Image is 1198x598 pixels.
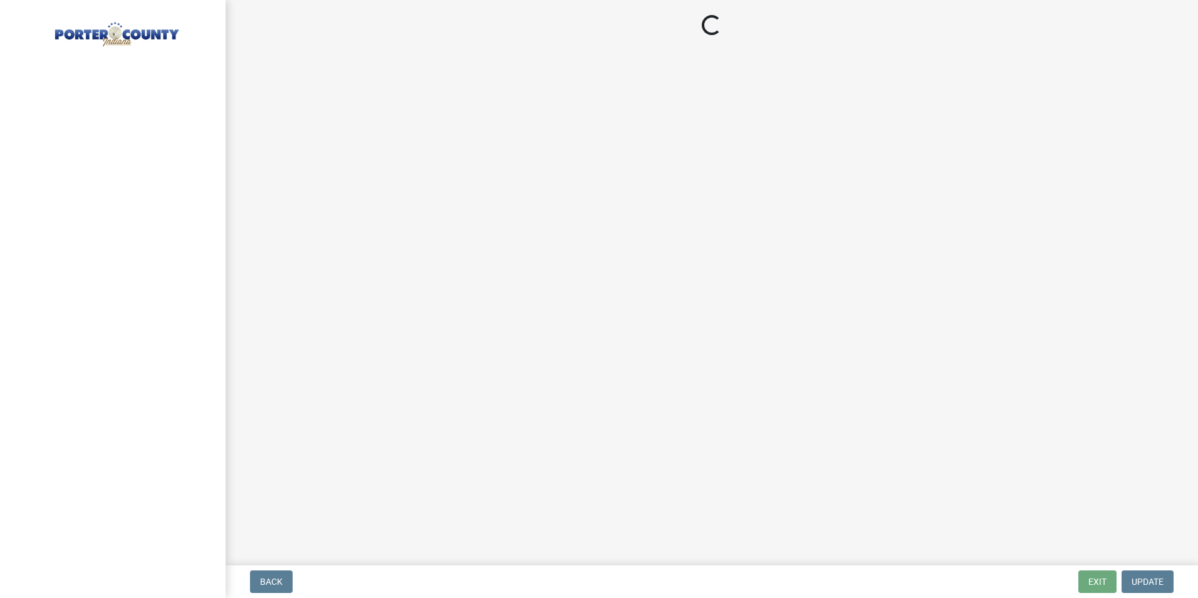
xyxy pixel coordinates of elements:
[1132,577,1164,587] span: Update
[250,570,293,593] button: Back
[25,13,206,48] img: Porter County, Indiana
[1122,570,1174,593] button: Update
[260,577,283,587] span: Back
[1078,570,1117,593] button: Exit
